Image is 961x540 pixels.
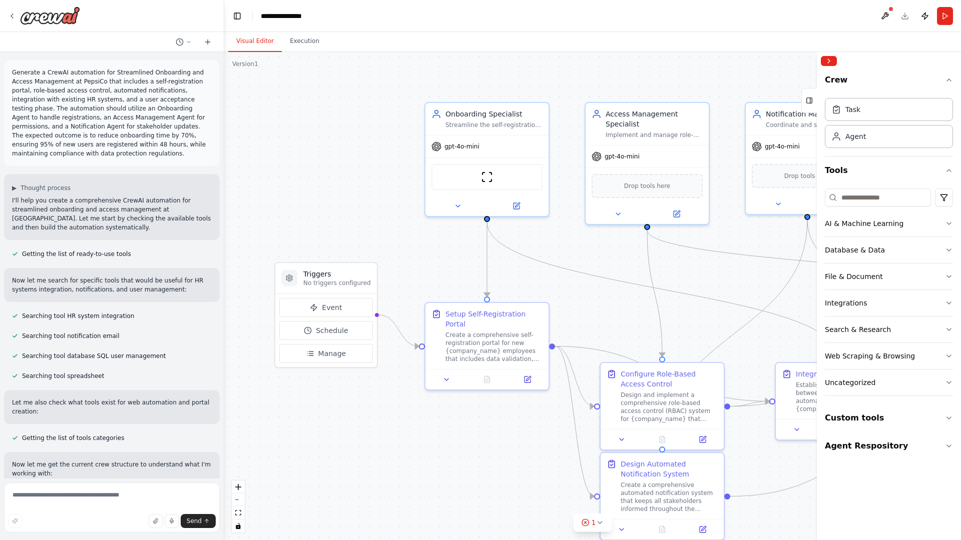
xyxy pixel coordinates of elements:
button: ▶Thought process [12,184,71,192]
div: Crew [825,94,953,156]
g: Edge from 264fde2d-b61f-4ec1-8ee0-1ffbd4aaec73 to 477f8877-aa9c-48f9-94fc-3932395c04cb [482,222,492,296]
g: Edge from 0bf0204e-63e6-4292-909c-a5b29782347a to ae2d9cb7-2a4a-4630-9e9d-ea0e1232e6b6 [730,396,769,411]
button: Improve this prompt [8,514,22,528]
p: I'll help you create a comprehensive CrewAI automation for streamlined onboarding and access mana... [12,196,212,232]
button: 1 [574,513,612,532]
g: Edge from d9c539c2-2499-49ee-8e99-35d522826c43 to 0bf0204e-63e6-4292-909c-a5b29782347a [642,230,667,356]
span: gpt-4o-mini [605,152,640,160]
span: ▶ [12,184,17,192]
g: Edge from 5fef66c3-2896-4178-8246-0f7b20142940 to bd26543e-1e17-4f1c-9b34-3f47a4af3a56 [730,431,944,501]
nav: breadcrumb [261,11,315,21]
button: AI & Machine Learning [825,210,953,236]
p: Now let me get the current crew structure to understand what I'm working with: [12,460,212,478]
div: Create a comprehensive automated notification system that keeps all stakeholders informed through... [621,481,718,513]
span: Event [322,302,342,312]
div: Integrate HR Systems [796,369,872,379]
img: Logo [20,6,80,24]
h3: Triggers [303,269,371,279]
button: Send [181,514,216,528]
button: Open in side panel [648,208,705,220]
button: Open in side panel [685,433,720,445]
button: Open in side panel [510,373,545,385]
div: Uncategorized [825,377,875,387]
button: Uncategorized [825,369,953,395]
div: AI & Machine Learning [825,218,903,228]
span: Searching tool HR system integration [22,312,134,320]
span: Drop tools here [784,171,831,181]
span: Send [187,517,202,525]
div: File & Document [825,271,883,281]
button: File & Document [825,263,953,289]
button: Hide left sidebar [230,9,244,23]
div: Task [845,104,860,114]
button: Integrations [825,290,953,316]
button: No output available [641,523,684,535]
button: Upload files [149,514,163,528]
button: Visual Editor [228,31,282,52]
span: 1 [592,517,596,527]
div: Onboarding SpecialistStreamline the self-registration process for new {company_name} employees by... [424,102,550,217]
div: Setup Self-Registration Portal [445,309,543,329]
div: TriggersNo triggers configuredEventScheduleManage [274,262,378,368]
button: Web Scraping & Browsing [825,343,953,369]
button: toggle interactivity [232,519,245,532]
button: Agent Respository [825,432,953,460]
span: Getting the list of tools categories [22,434,124,442]
div: Streamline the self-registration process for new {company_name} employees by managing registratio... [445,121,543,129]
div: React Flow controls [232,480,245,532]
button: Click to speak your automation idea [165,514,179,528]
span: Drop tools here [624,181,671,191]
button: Toggle Sidebar [813,52,821,540]
g: Edge from 0bf0204e-63e6-4292-909c-a5b29782347a to 55cc0506-00f9-4724-bbc7-a763d9dd24e8 [730,341,944,411]
div: Database & Data [825,245,885,255]
span: gpt-4o-mini [765,142,800,150]
div: Coordinate and send automated notifications to all relevant stakeholders throughout the onboardin... [766,121,863,129]
button: zoom in [232,480,245,493]
div: Access Management SpecialistImplement and manage role-based access control (RBAC) for {company_na... [585,102,710,225]
div: Version 1 [232,60,258,68]
button: No output available [641,433,684,445]
div: Web Scraping & Browsing [825,351,915,361]
div: Integrations [825,298,867,308]
p: Let me also check what tools exist for web automation and portal creation: [12,398,212,416]
button: fit view [232,506,245,519]
span: gpt-4o-mini [444,142,479,150]
g: Edge from 477f8877-aa9c-48f9-94fc-3932395c04cb to 0bf0204e-63e6-4292-909c-a5b29782347a [555,341,594,411]
button: Open in side panel [808,198,865,210]
g: Edge from 477f8877-aa9c-48f9-94fc-3932395c04cb to 5fef66c3-2896-4178-8246-0f7b20142940 [555,341,594,501]
button: Switch to previous chat [172,36,196,48]
div: Tools [825,184,953,404]
div: Integrate HR SystemsEstablish seamless integration between the onboarding automation system and e... [775,362,900,440]
span: Searching tool notification email [22,332,120,340]
div: Access Management Specialist [606,109,703,129]
div: Notification Manager [766,109,863,119]
div: Search & Research [825,324,891,334]
g: Edge from triggers to 477f8877-aa9c-48f9-94fc-3932395c04cb [379,310,419,351]
button: Database & Data [825,237,953,263]
button: Tools [825,156,953,184]
p: No triggers configured [303,279,371,287]
g: Edge from 264fde2d-b61f-4ec1-8ee0-1ffbd4aaec73 to ae2d9cb7-2a4a-4630-9e9d-ea0e1232e6b6 [482,222,842,356]
span: Getting the list of ready-to-use tools [22,250,131,258]
button: zoom out [232,493,245,506]
div: Design and implement a comprehensive role-based access control (RBAC) system for {company_name} t... [621,391,718,423]
img: ScrapeWebsiteTool [481,171,493,183]
button: Search & Research [825,316,953,342]
div: Notification ManagerCoordinate and send automated notifications to all relevant stakeholders thro... [745,102,870,215]
div: Implement and manage role-based access control (RBAC) for {company_name} employees by analyzing j... [606,131,703,139]
div: Create a comprehensive self-registration portal for new {company_name} employees that includes da... [445,331,543,363]
span: Thought process [21,184,71,192]
g: Edge from 4a70ee2c-3609-4aab-a6f4-6fa289af325e to 5fef66c3-2896-4178-8246-0f7b20142940 [657,220,812,446]
div: Configure Role-Based Access Control [621,369,718,389]
button: Collapse right sidebar [821,56,837,66]
button: Execution [282,31,327,52]
button: Start a new chat [200,36,216,48]
button: Open in side panel [685,523,720,535]
div: Design Automated Notification System [621,459,718,479]
div: Establish seamless integration between the onboarding automation system and existing {company_nam... [796,381,893,413]
p: Now let me search for specific tools that would be useful for HR systems integration, notificatio... [12,276,212,294]
button: Event [279,298,373,317]
div: Configure Role-Based Access ControlDesign and implement a comprehensive role-based access control... [600,362,725,450]
button: Manage [279,344,373,363]
p: Generate a CrewAI automation for Streamlined Onboarding and Access Management at PepsiCo that inc... [12,68,212,158]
